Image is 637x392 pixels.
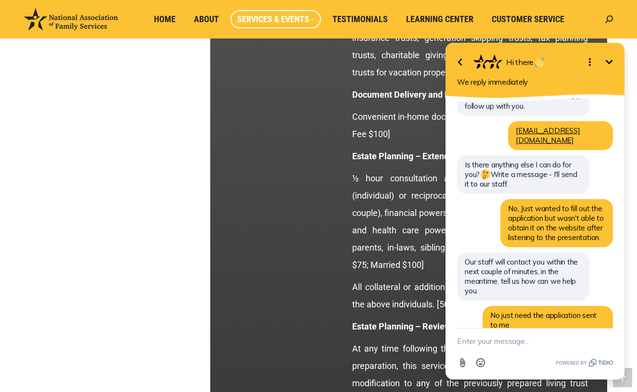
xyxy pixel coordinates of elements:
[332,14,388,25] span: Testimonials
[352,108,588,143] p: Convenient in-home document delivery and notarization. [Flat Fee $100]
[147,10,182,28] a: Home
[406,14,473,25] span: Learning Center
[352,321,503,331] strong: Estate Planning – Review and Revision
[24,8,118,30] img: National Association of Family Services
[399,10,480,28] a: Learning Center
[326,10,395,28] a: Testimonials
[485,10,571,28] a: Customer Service
[492,14,564,25] span: Customer Service
[352,170,588,274] p: ½ hour consultation and preparation of a simple will (individual) or reciprocal simple [PERSON_NA...
[237,14,314,25] span: Services & Events
[187,10,226,28] a: About
[194,14,219,25] span: About
[433,33,637,392] iframe: Tidio Chat
[352,151,526,161] strong: Estate Planning – Extended Family Members
[352,278,588,313] p: All collateral or additional estate planning work on behalf of the above individuals. [50% Discou...
[352,89,483,100] strong: Document Delivery and Execution
[154,14,176,25] span: Home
